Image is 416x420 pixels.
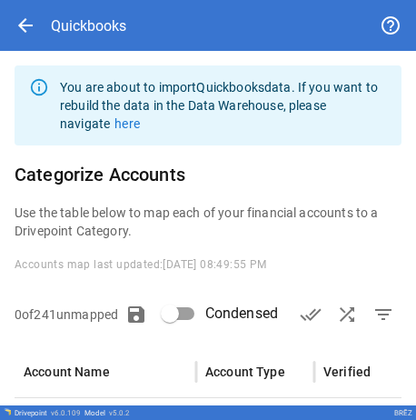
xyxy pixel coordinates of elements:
[205,303,278,325] span: Condensed
[292,296,329,333] button: Verify Accounts
[84,409,130,417] div: Model
[365,296,401,333] button: Show Unmapped Accounts Only
[114,116,140,131] a: here
[300,304,322,325] span: done_all
[323,365,371,379] div: Verified
[51,409,81,417] span: v 6.0.109
[51,17,126,35] div: Quickbooks
[15,160,401,189] h6: Categorize Accounts
[4,408,11,415] img: Drivepoint
[15,258,267,271] span: Accounts map last updated: [DATE] 08:49:55 PM
[15,305,118,324] p: 0 of 241 unmapped
[372,304,394,325] span: filter_list
[15,204,401,240] p: Use the table below to map each of your financial accounts to a Drivepoint Category.
[109,409,130,417] span: v 5.0.2
[205,365,285,379] div: Account Type
[15,409,81,417] div: Drivepoint
[329,296,365,333] button: AI Auto-Map Accounts
[15,15,36,36] span: arrow_back
[60,71,387,140] div: You are about to import Quickbooks data. If you want to rebuild the data in the Data Warehouse, p...
[336,304,358,325] span: shuffle
[24,365,110,379] div: Account Name
[394,409,412,417] div: BRĒZ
